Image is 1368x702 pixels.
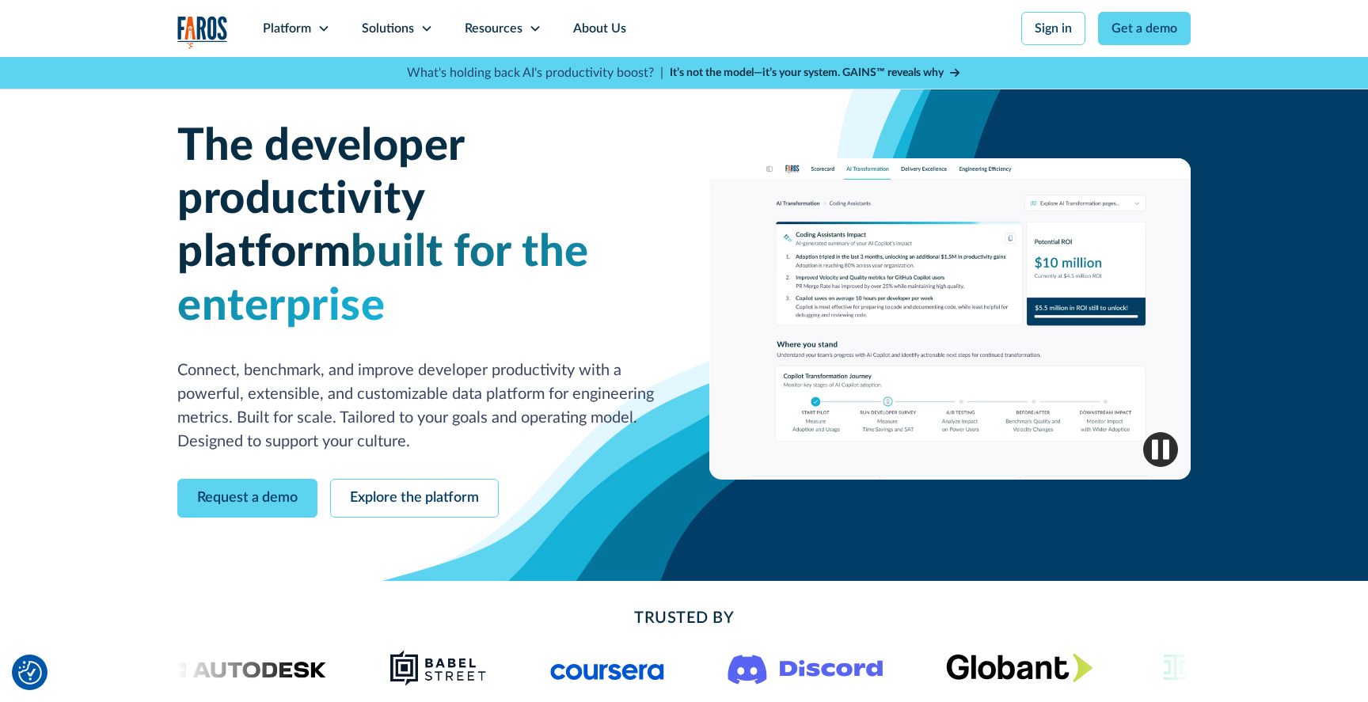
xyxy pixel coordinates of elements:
img: Babel Street logo png [389,649,487,687]
strong: It’s not the model—it’s your system. GAINS™ reveals why [670,67,944,78]
a: Get a demo [1098,12,1191,45]
h2: Trusted By [304,606,1064,630]
p: Connect, benchmark, and improve developer productivity with a powerful, extensible, and customiza... [177,359,659,453]
img: Logo of the analytics and reporting company Faros. [177,16,228,48]
img: Logo of the design software company Autodesk. [161,657,326,678]
a: It’s not the model—it’s your system. GAINS™ reveals why [670,65,961,82]
img: Revisit consent button [18,661,42,685]
button: Cookie Settings [18,661,42,685]
img: Globant's logo [946,653,1092,682]
img: Pause video [1143,432,1178,467]
a: Sign in [1021,12,1085,45]
div: Resources [465,19,522,38]
a: home [177,16,228,48]
div: Solutions [362,19,414,38]
img: Logo of the online learning platform Coursera. [550,655,664,681]
p: What's holding back AI's productivity boost? | [407,63,663,82]
span: built for the enterprise [177,230,589,328]
h1: The developer productivity platform [177,120,659,333]
img: Logo of the communication platform Discord. [728,651,883,685]
div: Platform [263,19,311,38]
a: Explore the platform [330,479,499,518]
a: Request a demo [177,479,317,518]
